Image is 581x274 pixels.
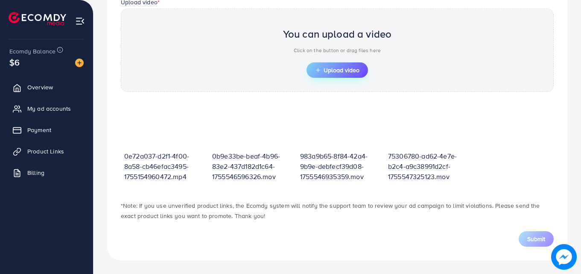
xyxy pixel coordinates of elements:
[6,100,87,117] a: My ad accounts
[27,147,64,156] span: Product Links
[551,244,577,270] img: image
[75,59,84,67] img: image
[315,67,359,73] span: Upload video
[9,12,66,25] img: logo
[527,235,545,243] span: Submit
[519,231,554,247] button: Submit
[27,104,71,113] span: My ad accounts
[27,126,51,134] span: Payment
[6,143,87,160] a: Product Links
[9,47,55,56] span: Ecomdy Balance
[300,151,381,182] p: 983a9b65-8f84-42a4-9b9e-debfecf39d08-1755546935359.mov
[6,164,87,181] a: Billing
[283,45,392,56] p: Click on the button or drag files here
[6,79,87,96] a: Overview
[121,200,554,221] p: *Note: If you use unverified product links, the Ecomdy system will notify the support team to rev...
[283,28,392,40] h2: You can upload a video
[6,121,87,138] a: Payment
[75,16,85,26] img: menu
[124,151,205,182] p: 0e72a037-d2f1-4f00-8a58-cb46efac3495-1755154960472.mp4
[27,168,44,177] span: Billing
[212,151,293,182] p: 0b9e33be-beaf-4b96-83e2-437d182d1c64-1755546596326.mov
[27,83,53,91] span: Overview
[388,151,469,182] p: 75306780-ad62-4e7e-b2c4-a9c38991d2cf-1755547325123.mov
[307,62,368,78] button: Upload video
[9,56,20,68] span: $6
